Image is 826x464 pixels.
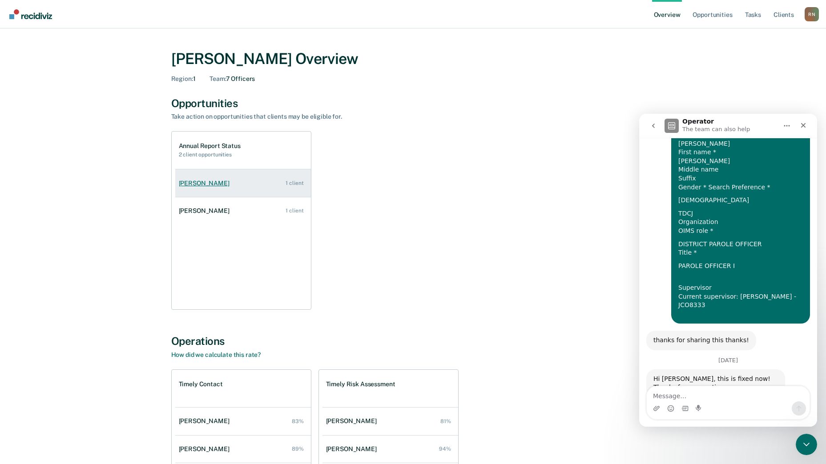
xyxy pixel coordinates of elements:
[286,180,303,186] div: 1 client
[171,335,655,348] div: Operations
[439,446,451,452] div: 94%
[326,417,380,425] div: [PERSON_NAME]
[39,82,164,91] div: [DEMOGRAPHIC_DATA]
[171,113,483,120] div: Take action on opportunities that clients may be eligible for.
[14,261,139,278] div: Hi [PERSON_NAME], this is fixed now! Thanks for your patience.
[171,50,655,68] div: [PERSON_NAME] Overview
[7,256,146,284] div: Hi [PERSON_NAME], this is fixed now! Thanks for your patience.Add reaction
[210,75,255,83] div: 7 Officers
[179,207,233,215] div: [PERSON_NAME]
[14,291,21,298] button: Upload attachment
[796,434,817,455] iframe: Intercom live chat
[171,97,655,110] div: Opportunities
[7,244,171,256] div: [DATE]
[153,288,167,302] button: Send a message…
[7,256,171,300] div: Rajan says…
[171,75,196,83] div: 1
[326,380,395,388] h1: Timely Risk Assessment
[7,217,171,244] div: Rajan says…
[440,418,451,424] div: 81%
[7,217,117,236] div: thanks for sharing this thanks!Add reaction
[171,75,193,82] span: Region :
[56,291,64,298] button: Start recording
[175,436,311,462] a: [PERSON_NAME] 89%
[39,96,164,122] div: TDCJ Organization OIMS role *
[39,161,164,204] div: Supervisor Current supervisor: [PERSON_NAME] - JCO8333 ​
[175,408,311,434] a: [PERSON_NAME] 83%
[9,9,52,19] img: Recidiviz
[171,351,261,358] a: How did we calculate this rate?
[805,7,819,21] div: R N
[14,222,110,231] div: thanks for sharing this thanks!
[292,446,304,452] div: 89%
[322,436,458,462] a: [PERSON_NAME] 94%
[326,445,380,453] div: [PERSON_NAME]
[179,417,233,425] div: [PERSON_NAME]
[210,75,226,82] span: Team :
[175,198,311,224] a: [PERSON_NAME] 1 client
[179,380,223,388] h1: Timely Contact
[286,208,303,214] div: 1 client
[179,445,233,453] div: [PERSON_NAME]
[179,180,233,187] div: [PERSON_NAME]
[179,142,241,150] h1: Annual Report Status
[39,148,164,157] div: PAROLE OFFICER I
[805,7,819,21] button: Profile dropdown button
[39,126,164,144] div: DISTRICT PAROLE OFFICER Title *
[28,291,35,298] button: Emoji picker
[175,171,311,196] a: [PERSON_NAME] 1 client
[639,114,817,427] iframe: Intercom live chat
[179,152,241,158] h2: 2 client opportunities
[8,272,170,288] textarea: Message…
[292,418,304,424] div: 83%
[322,408,458,434] a: [PERSON_NAME] 81%
[42,291,49,298] button: Gif picker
